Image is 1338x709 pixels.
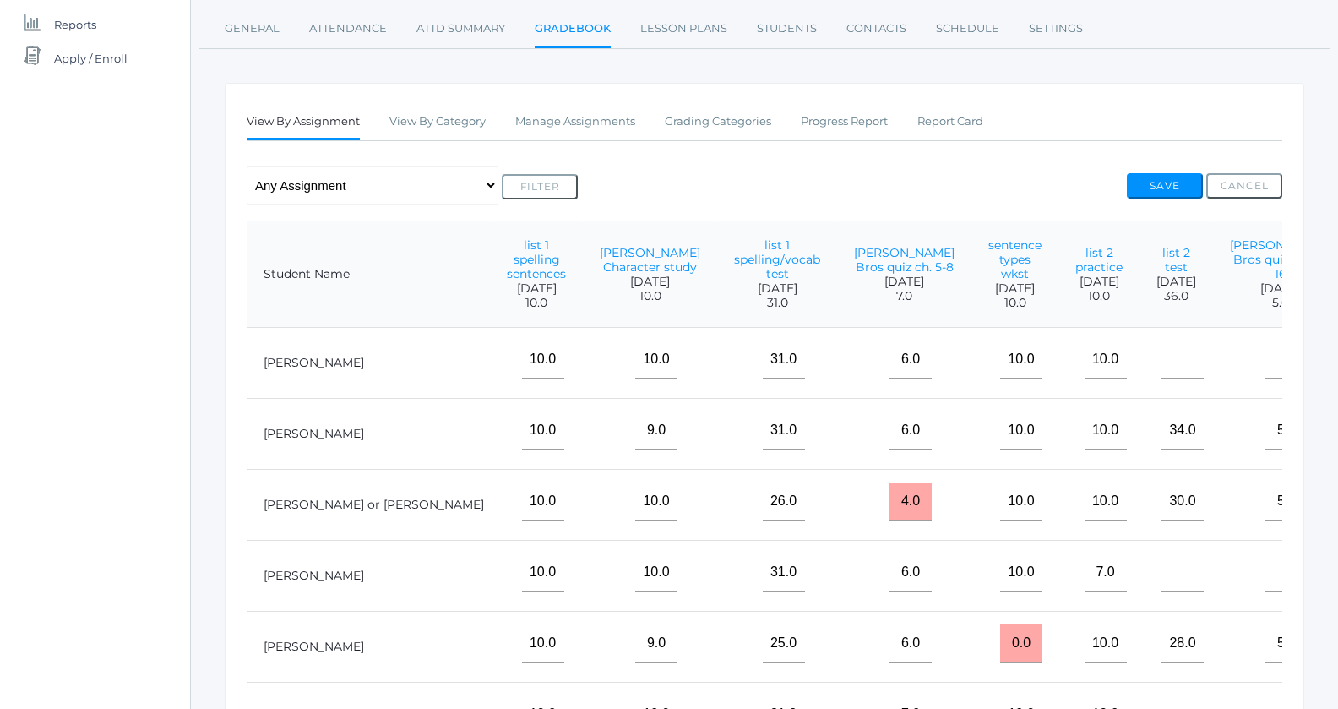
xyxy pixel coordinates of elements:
[936,12,999,46] a: Schedule
[1127,173,1203,199] button: Save
[600,289,700,303] span: 10.0
[1075,275,1123,289] span: [DATE]
[502,174,578,199] button: Filter
[264,639,364,654] a: [PERSON_NAME]
[917,105,983,139] a: Report Card
[1156,275,1196,289] span: [DATE]
[600,245,700,275] a: [PERSON_NAME] Character study
[54,8,96,41] span: Reports
[247,105,360,141] a: View By Assignment
[854,289,955,303] span: 7.0
[1075,289,1123,303] span: 10.0
[389,105,486,139] a: View By Category
[1230,281,1330,296] span: [DATE]
[515,105,635,139] a: Manage Assignments
[734,281,820,296] span: [DATE]
[507,281,566,296] span: [DATE]
[264,568,364,583] a: [PERSON_NAME]
[507,296,566,310] span: 10.0
[309,12,387,46] a: Attendance
[54,41,128,75] span: Apply / Enroll
[507,237,566,281] a: list 1 spelling sentences
[264,497,484,512] a: [PERSON_NAME] or [PERSON_NAME]
[416,12,505,46] a: Attd Summary
[1162,245,1190,275] a: list 2 test
[854,275,955,289] span: [DATE]
[225,12,280,46] a: General
[734,296,820,310] span: 31.0
[535,12,611,48] a: Gradebook
[846,12,906,46] a: Contacts
[264,426,364,441] a: [PERSON_NAME]
[988,237,1042,281] a: sentence types wkst
[1075,245,1123,275] a: list 2 practice
[247,221,488,328] th: Student Name
[801,105,888,139] a: Progress Report
[1230,237,1330,281] a: [PERSON_NAME] Bros quiz ch. 13-16
[665,105,771,139] a: Grading Categories
[1230,296,1330,310] span: 5.0
[1156,289,1196,303] span: 36.0
[640,12,727,46] a: Lesson Plans
[988,296,1042,310] span: 10.0
[264,355,364,370] a: [PERSON_NAME]
[600,275,700,289] span: [DATE]
[988,281,1042,296] span: [DATE]
[854,245,955,275] a: [PERSON_NAME] Bros quiz ch. 5-8
[734,237,820,281] a: list 1 spelling/vocab test
[1029,12,1083,46] a: Settings
[1206,173,1282,199] button: Cancel
[757,12,817,46] a: Students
